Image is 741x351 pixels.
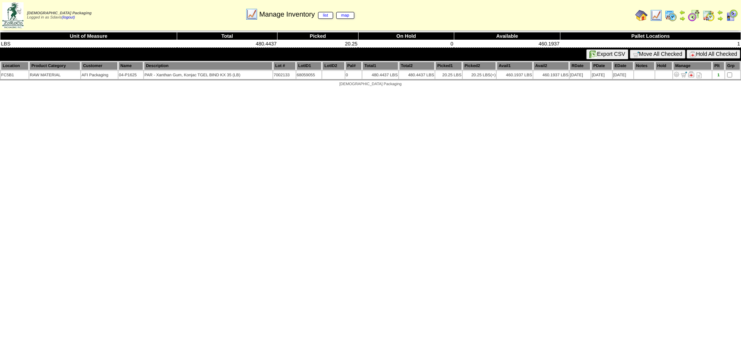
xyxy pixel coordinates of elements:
[533,71,569,79] td: 460.1937 LBS
[81,71,118,79] td: AFI Packaging
[259,10,354,18] span: Manage Inventory
[29,71,80,79] td: RAW MATERIAL
[362,71,398,79] td: 480.4437 LBS
[687,50,740,59] button: Hold All Checked
[339,82,401,86] span: [DEMOGRAPHIC_DATA] Packaging
[435,71,462,79] td: 20.25 LBS
[463,62,496,70] th: Picked2
[118,62,143,70] th: Name
[454,32,560,40] th: Available
[245,8,258,20] img: line_graph.gif
[29,62,80,70] th: Product Category
[497,62,532,70] th: Avail1
[27,11,91,20] span: Logged in as Sdavis
[673,71,680,77] img: Adjust
[533,62,569,70] th: Avail2
[118,71,143,79] td: 04-P1625
[81,62,118,70] th: Customer
[560,40,741,48] td: 1
[277,40,359,48] td: 20.25
[690,51,696,57] img: hold.gif
[673,62,712,70] th: Manage
[296,71,322,79] td: 68059055
[435,62,462,70] th: Picked1
[144,62,272,70] th: Description
[570,71,590,79] td: [DATE]
[650,9,662,22] img: line_graph.gif
[589,50,597,58] img: excel.gif
[177,40,277,48] td: 480.4437
[702,9,715,22] img: calendarinout.gif
[681,71,687,77] img: Move
[665,9,677,22] img: calendarprod.gif
[144,71,272,79] td: PAR - Xanthan Gum, Konjac TGEL BIND KX 35 (LB)
[358,40,454,48] td: 0
[322,62,344,70] th: LotID2
[713,73,724,77] div: 1
[726,9,738,22] img: calendarcustomer.gif
[570,62,590,70] th: RDate
[358,32,454,40] th: On Hold
[399,62,435,70] th: Total2
[586,49,628,59] button: Export CSV
[591,62,612,70] th: PDate
[679,9,685,15] img: arrowleft.gif
[296,62,322,70] th: LotID1
[717,9,723,15] img: arrowleft.gif
[273,71,296,79] td: 7002133
[0,40,177,48] td: LBS
[697,72,702,78] i: Note
[717,15,723,22] img: arrowright.gif
[613,71,633,79] td: [DATE]
[463,71,496,79] td: 20.25 LBS
[635,9,648,22] img: home.gif
[630,50,685,59] button: Move All Checked
[679,15,685,22] img: arrowright.gif
[560,32,741,40] th: Pallet Locations
[0,32,177,40] th: Unit of Measure
[177,32,277,40] th: Total
[633,51,639,57] img: cart.gif
[591,71,612,79] td: [DATE]
[497,71,532,79] td: 460.1937 LBS
[712,62,724,70] th: Plt
[27,11,91,15] span: [DEMOGRAPHIC_DATA] Packaging
[399,71,435,79] td: 480.4437 LBS
[362,62,398,70] th: Total1
[2,2,24,28] img: zoroco-logo-small.webp
[1,71,29,79] td: FC5B1
[345,62,362,70] th: Pal#
[491,73,496,77] div: (+)
[634,62,655,70] th: Notes
[613,62,633,70] th: EDate
[336,12,354,19] a: map
[62,15,75,20] a: (logout)
[655,62,673,70] th: Hold
[454,40,560,48] td: 460.1937
[273,62,296,70] th: Lot #
[277,32,359,40] th: Picked
[688,71,694,77] img: Manage Hold
[318,12,333,19] a: list
[1,62,29,70] th: Location
[725,62,740,70] th: Grp
[345,71,362,79] td: 0
[688,9,700,22] img: calendarblend.gif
